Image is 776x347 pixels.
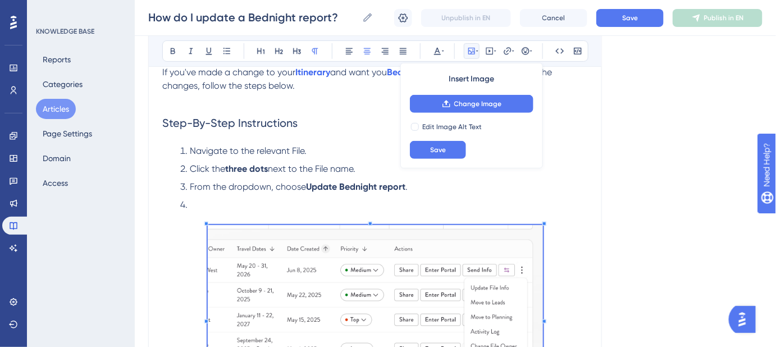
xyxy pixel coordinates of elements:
span: If you've made a change to your [162,67,295,77]
button: Categories [36,74,89,94]
input: Article Name [148,10,358,25]
span: Need Help? [26,3,70,16]
button: Unpublish in EN [421,9,511,27]
button: Publish in EN [673,9,763,27]
span: Click the [190,163,225,174]
span: Change Image [454,99,502,108]
button: Domain [36,148,77,168]
span: Unpublish in EN [442,13,491,22]
button: Cancel [520,9,587,27]
span: Step-By-Step Instructions [162,116,298,130]
button: Save [596,9,664,27]
span: and want you [330,67,387,77]
span: Publish in EN [704,13,744,22]
button: Articles [36,99,76,119]
span: next to the File name. [268,163,355,174]
strong: three dots [225,163,268,174]
span: Save [430,145,446,154]
div: KNOWLEDGE BASE [36,27,94,36]
button: Page Settings [36,124,99,144]
a: Bednight report [387,67,453,77]
button: Access [36,173,75,193]
button: Change Image [410,95,533,113]
iframe: UserGuiding AI Assistant Launcher [729,303,763,336]
span: Save [622,13,638,22]
span: From the dropdown, choose [190,181,306,192]
span: Cancel [542,13,565,22]
button: Reports [36,49,77,70]
strong: Update Bednight report [306,181,405,192]
button: Save [410,141,466,159]
span: Edit Image Alt Text [422,122,482,131]
span: Insert Image [449,72,495,86]
span: . [405,181,408,192]
span: Navigate to the relevant File. [190,145,307,156]
a: Itinerary [295,67,330,77]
